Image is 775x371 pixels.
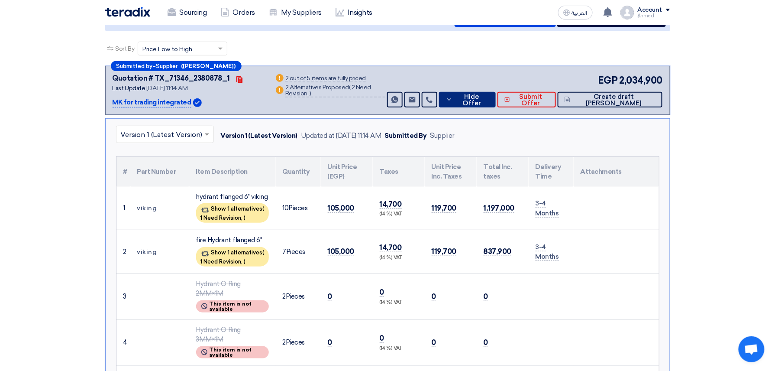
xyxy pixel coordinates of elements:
[116,44,135,53] span: Sort By
[484,338,488,347] span: 0
[116,273,130,319] td: 3
[116,63,153,69] span: Submitted by
[380,211,418,218] div: (14 %) VAT
[276,273,321,319] td: Pieces
[196,203,269,223] div: Show 1 alternatives
[558,6,593,20] button: العربية
[380,334,384,343] span: 0
[130,187,189,230] td: viking
[116,230,130,274] td: 2
[196,247,269,267] div: Show 1 alternatives
[209,347,264,358] span: This item is not available
[221,131,298,141] div: Version 1 (Latest Version)
[196,325,269,345] div: Hydrant O Ring 3MM×1M
[638,13,670,18] div: ِAhmed
[301,131,381,141] div: Updated at [DATE] 11:14 AM
[196,235,269,245] div: fire Hydrant flanged 6"
[380,254,418,262] div: (14 %) VAT
[497,92,556,107] button: Submit Offer
[263,205,265,212] span: (
[328,204,355,213] span: 105,000
[200,258,243,265] span: 1 Need Revision,
[439,92,496,107] button: Hide Offer
[536,243,559,261] span: 3-4 Months
[536,199,559,218] span: 3-4 Months
[244,258,246,265] span: )
[512,94,549,107] span: Submit Offer
[329,3,379,22] a: Insights
[598,73,618,88] span: EGP
[113,85,145,92] span: Last Update
[432,247,457,256] span: 119,700
[285,75,366,82] div: 2 out of 5 items are fully priced
[620,6,634,20] img: profile_test.png
[285,84,371,97] span: 2 Need Revision,
[321,157,373,187] th: Unit Price (EGP)
[161,3,214,22] a: Sourcing
[349,84,351,91] span: (
[263,249,265,256] span: (
[156,63,178,69] span: Supplier
[558,92,663,107] button: Create draft [PERSON_NAME]
[432,338,436,347] span: 0
[262,3,329,22] a: My Suppliers
[196,192,269,202] div: hydrant flanged 6" viking
[193,98,202,107] img: Verified Account
[111,61,242,71] div: –
[328,292,333,301] span: 0
[196,279,269,299] div: Hydrant O Ring 2MM×1M
[484,204,515,213] span: 1,197,000
[244,215,246,221] span: )
[142,45,192,54] span: Price Low to High
[209,301,264,312] span: This item is not available
[116,187,130,230] td: 1
[574,157,659,187] th: Attachments
[484,292,488,301] span: 0
[276,319,321,365] td: Pieces
[455,94,488,107] span: Hide Offer
[276,187,321,230] td: Pieces
[432,292,436,301] span: 0
[380,288,384,297] span: 0
[385,131,427,141] div: Submitted By
[430,131,455,141] div: Supplier
[276,230,321,274] td: Pieces
[276,157,321,187] th: Quantity
[484,247,512,256] span: 837,900
[380,299,418,306] div: (14 %) VAT
[425,157,477,187] th: Unit Price Inc. Taxes
[380,345,418,352] div: (14 %) VAT
[283,338,286,346] span: 2
[380,200,402,209] span: 14,700
[116,319,130,365] td: 4
[432,204,457,213] span: 119,700
[620,73,663,88] span: 2,034,900
[146,85,188,92] span: [DATE] 11:14 AM
[310,90,311,97] span: )
[130,157,189,187] th: Part Number
[638,7,662,14] div: Account
[572,10,588,16] span: العربية
[529,157,574,187] th: Delivery Time
[181,63,236,69] b: ([PERSON_NAME])
[285,85,385,98] div: 2 Alternatives Proposed
[189,157,276,187] th: Item Description
[572,94,656,107] span: Create draft [PERSON_NAME]
[116,157,130,187] th: #
[477,157,529,187] th: Total Inc. taxes
[739,336,765,362] div: Open chat
[373,157,425,187] th: Taxes
[283,293,286,300] span: 2
[130,230,189,274] td: viking
[380,243,402,252] span: 14,700
[113,73,230,84] div: Quotation # TX_71346_2380878_1
[328,247,355,256] span: 105,000
[200,215,243,221] span: 1 Need Revision,
[283,248,287,256] span: 7
[105,7,150,17] img: Teradix logo
[283,204,289,212] span: 10
[113,98,191,108] p: MK for trading integrated
[214,3,262,22] a: Orders
[328,338,333,347] span: 0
